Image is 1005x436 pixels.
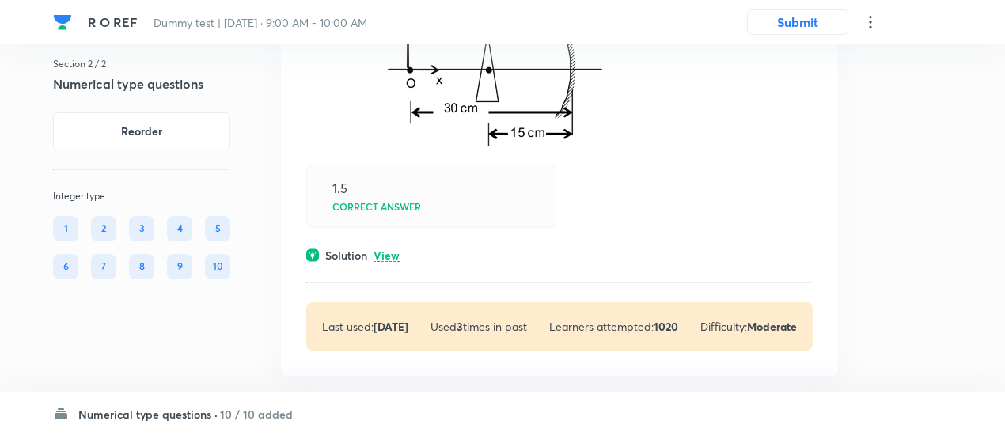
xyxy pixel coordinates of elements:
a: Company Logo [53,13,75,32]
p: Learners attempted: [549,318,678,335]
button: Reorder [53,112,230,150]
div: 8 [129,254,154,279]
div: 9 [167,254,192,279]
p: Section 2 / 2 [53,57,230,71]
h6: Numerical type questions · [78,406,218,423]
div: 1.5 [332,181,347,195]
h6: 10 / 10 added [220,406,293,423]
p: View [374,250,400,262]
h6: Solution [325,247,367,263]
strong: 1020 [654,319,678,334]
p: Integer type [53,189,230,203]
strong: Moderate [747,319,797,334]
div: 3 [129,216,154,241]
span: Dummy test | [DATE] · 9:00 AM - 10:00 AM [154,15,367,30]
div: 4 [167,216,192,241]
p: Last used: [322,318,408,335]
strong: [DATE] [374,319,408,334]
div: 6 [53,254,78,279]
button: Submit [747,9,848,35]
div: 1 [53,216,78,241]
div: 2 [91,216,116,241]
p: Difficulty: [700,318,797,335]
p: Correct answer [332,202,421,211]
div: 5 [205,216,230,241]
p: Used times in past [430,318,527,335]
div: 10 [205,254,230,279]
span: R O REF [88,13,138,30]
img: solution.svg [306,248,319,262]
strong: 3 [457,319,463,334]
img: Company Logo [53,13,72,32]
div: 7 [91,254,116,279]
img: 14-06-25-12:28:07-PM [385,17,603,147]
h5: Numerical type questions [53,74,230,93]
